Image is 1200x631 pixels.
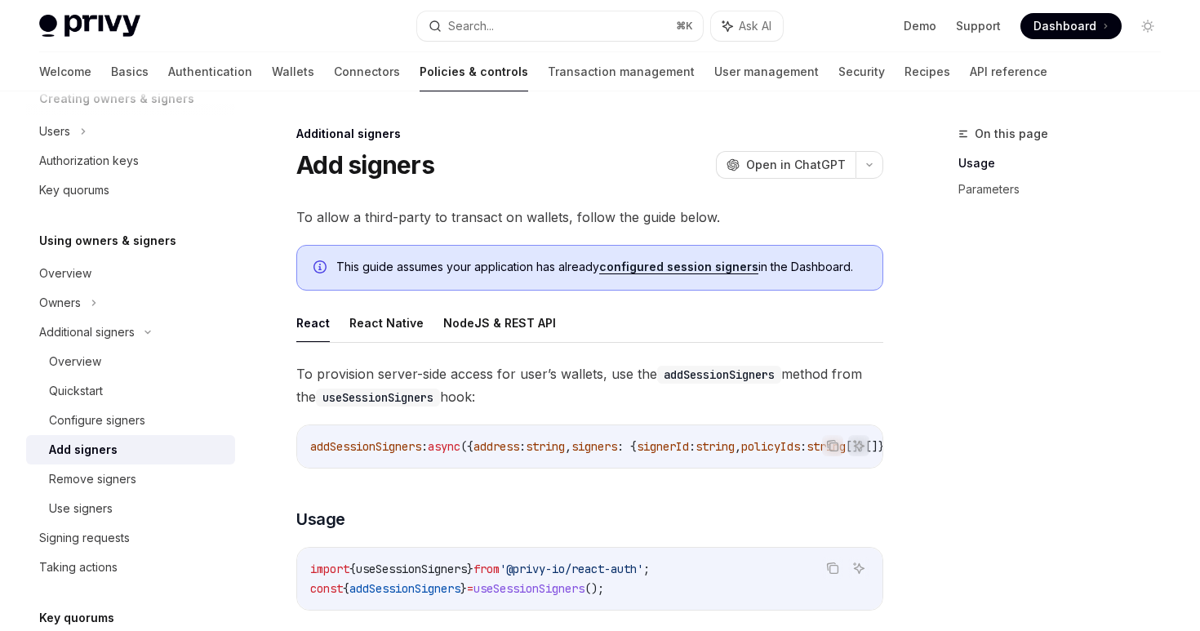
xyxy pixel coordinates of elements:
a: Wallets [272,52,314,91]
a: Overview [26,259,235,288]
a: Taking actions [26,553,235,582]
span: signerId [637,439,689,454]
a: configured session signers [599,260,758,274]
span: ; [643,562,650,576]
code: addSessionSigners [657,366,781,384]
span: '@privy-io/react-auth' [500,562,643,576]
a: Dashboard [1020,13,1122,39]
a: Transaction management [548,52,695,91]
a: Overview [26,347,235,376]
a: Welcome [39,52,91,91]
span: string [807,439,846,454]
div: Additional signers [296,126,883,142]
span: : [800,439,807,454]
div: Key quorums [39,180,109,200]
span: = [467,581,473,596]
a: Add signers [26,435,235,464]
div: Signing requests [39,528,130,548]
span: addSessionSigners [310,439,421,454]
a: Quickstart [26,376,235,406]
span: } [467,562,473,576]
button: Ask AI [711,11,783,41]
span: Ask AI [739,18,771,34]
button: Copy the contents from the code block [822,435,843,456]
span: useSessionSigners [473,581,584,596]
span: (); [584,581,604,596]
button: Copy the contents from the code block [822,558,843,579]
button: Toggle dark mode [1135,13,1161,39]
span: : { [617,439,637,454]
div: Overview [49,352,101,371]
span: string [696,439,735,454]
button: React Native [349,304,424,342]
span: Dashboard [1033,18,1096,34]
span: ⌘ K [676,20,693,33]
span: { [343,581,349,596]
a: Recipes [904,52,950,91]
a: Parameters [958,176,1174,202]
img: light logo [39,15,140,38]
span: : [519,439,526,454]
span: signers [571,439,617,454]
a: Demo [904,18,936,34]
a: Authentication [168,52,252,91]
a: Policies & controls [420,52,528,91]
a: Remove signers [26,464,235,494]
div: Use signers [49,499,113,518]
button: Search...⌘K [417,11,702,41]
span: To allow a third-party to transact on wallets, follow the guide below. [296,206,883,229]
code: useSessionSigners [316,389,440,407]
div: Authorization keys [39,151,139,171]
button: React [296,304,330,342]
span: async [428,439,460,454]
span: address [473,439,519,454]
span: []}[]}) [846,439,891,454]
a: Authorization keys [26,146,235,176]
span: Usage [296,508,345,531]
span: { [349,562,356,576]
a: Usage [958,150,1174,176]
div: Owners [39,293,81,313]
div: Additional signers [39,322,135,342]
a: User management [714,52,819,91]
span: Open in ChatGPT [746,157,846,173]
span: On this page [975,124,1048,144]
div: Search... [448,16,494,36]
div: Overview [39,264,91,283]
button: Ask AI [848,435,869,456]
a: Security [838,52,885,91]
span: ({ [460,439,473,454]
span: useSessionSigners [356,562,467,576]
span: This guide assumes your application has already in the Dashboard. [336,259,866,275]
a: Key quorums [26,176,235,205]
button: Open in ChatGPT [716,151,856,179]
h5: Key quorums [39,608,114,628]
div: Users [39,122,70,141]
div: Configure signers [49,411,145,430]
div: Quickstart [49,381,103,401]
div: Taking actions [39,558,118,577]
span: : [689,439,696,454]
a: Basics [111,52,149,91]
span: policyIds [741,439,800,454]
svg: Info [313,260,330,277]
h1: Add signers [296,150,434,180]
span: addSessionSigners [349,581,460,596]
span: import [310,562,349,576]
a: Support [956,18,1001,34]
div: Remove signers [49,469,136,489]
button: Ask AI [848,558,869,579]
span: const [310,581,343,596]
a: Configure signers [26,406,235,435]
span: To provision server-side access for user’s wallets, use the method from the hook: [296,362,883,408]
span: from [473,562,500,576]
span: , [735,439,741,454]
a: Use signers [26,494,235,523]
span: : [421,439,428,454]
div: Add signers [49,440,118,460]
a: Connectors [334,52,400,91]
a: API reference [970,52,1047,91]
span: } [460,581,467,596]
span: , [565,439,571,454]
h5: Using owners & signers [39,231,176,251]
